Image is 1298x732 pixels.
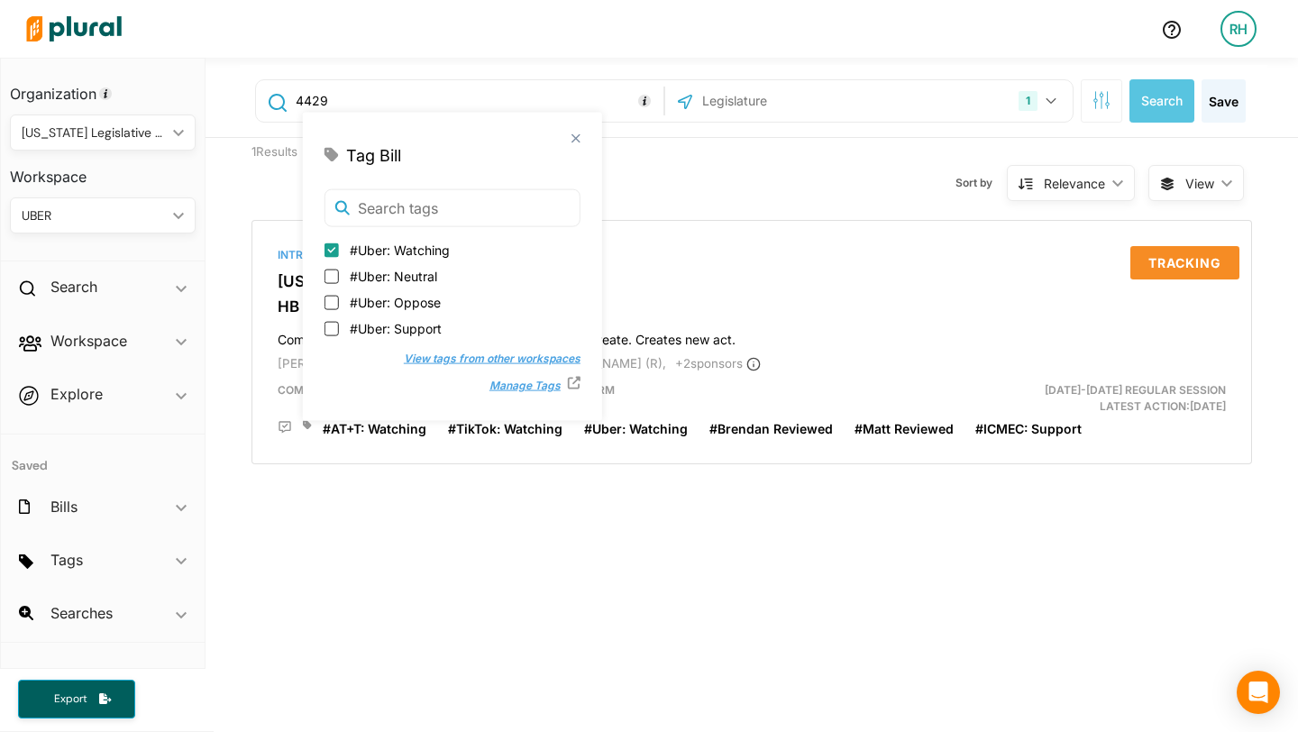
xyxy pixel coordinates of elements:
[278,297,1226,316] h3: HB 4429
[1185,174,1214,193] span: View
[278,420,292,435] div: Add Position Statement
[50,277,97,297] h2: Search
[975,421,1082,436] span: #ICMEC: Support
[1011,84,1068,118] button: 1
[50,497,78,517] h2: Bills
[50,384,103,404] h2: Explore
[855,420,954,438] a: #Matt Reviewed
[1045,383,1226,397] span: [DATE]-[DATE] Regular Session
[855,421,954,436] span: #Matt Reviewed
[278,272,1226,290] h3: [US_STATE]
[584,420,688,438] a: #Uber: Watching
[1202,79,1246,123] button: Save
[1129,79,1194,123] button: Search
[709,421,833,436] span: #Brendan Reviewed
[22,206,166,225] div: UBER
[1130,246,1239,279] button: Tracking
[278,324,1226,348] h4: Communications: internet; digital age assurance act; create. Creates new act.
[50,331,127,351] h2: Workspace
[709,420,833,438] a: #Brendan Reviewed
[543,356,666,371] span: [PERSON_NAME] (R),
[1237,671,1280,714] div: Open Intercom Messenger
[50,550,83,570] h2: Tags
[1019,91,1037,111] div: 1
[636,93,653,109] div: Tooltip anchor
[1,435,205,479] h4: Saved
[324,295,339,309] input: #Uber: Oppose
[675,356,761,371] span: + 2 sponsor s
[50,603,113,623] h2: Searches
[10,68,196,107] h3: Organization
[323,420,426,438] a: #AT+T: Watching
[975,420,1082,438] a: #ICMEC: Support
[294,84,659,118] input: Enter keywords, bill # or legislator name
[700,84,893,118] input: Legislature
[448,420,562,438] a: #TikTok: Watching
[10,151,196,190] h3: Workspace
[1092,91,1111,106] span: Search Filters
[914,382,1239,415] div: Latest Action: [DATE]
[303,420,312,431] div: Add tags
[350,267,437,286] span: #Uber: Neutral
[41,691,99,707] span: Export
[238,138,495,206] div: 1 Results
[324,242,339,257] input: #Uber: Watching
[278,247,1226,263] div: Introduced
[584,421,688,436] span: #Uber: Watching
[18,680,135,718] button: Export
[22,124,166,142] div: [US_STATE] Legislative Consultants
[350,319,442,338] span: #Uber: Support
[278,356,401,371] span: [PERSON_NAME] (R),
[324,189,580,227] input: Search tags
[324,321,339,335] input: #Uber: Support
[448,421,562,436] span: #TikTok: Watching
[1220,11,1257,47] div: RH
[323,421,426,436] span: #AT+T: Watching
[1044,174,1105,193] div: Relevance
[97,86,114,102] div: Tooltip anchor
[350,241,450,260] span: #Uber: Watching
[324,269,339,283] input: #Uber: Neutral
[386,345,580,372] button: View tags from other workspaces
[350,293,441,312] span: #Uber: Oppose
[278,383,615,397] span: Communications and Technology, REGULATORY REFORM
[955,175,1007,191] span: Sort by
[346,143,401,168] span: Tag Bill
[471,372,568,399] button: Manage Tags
[1206,4,1271,54] a: RH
